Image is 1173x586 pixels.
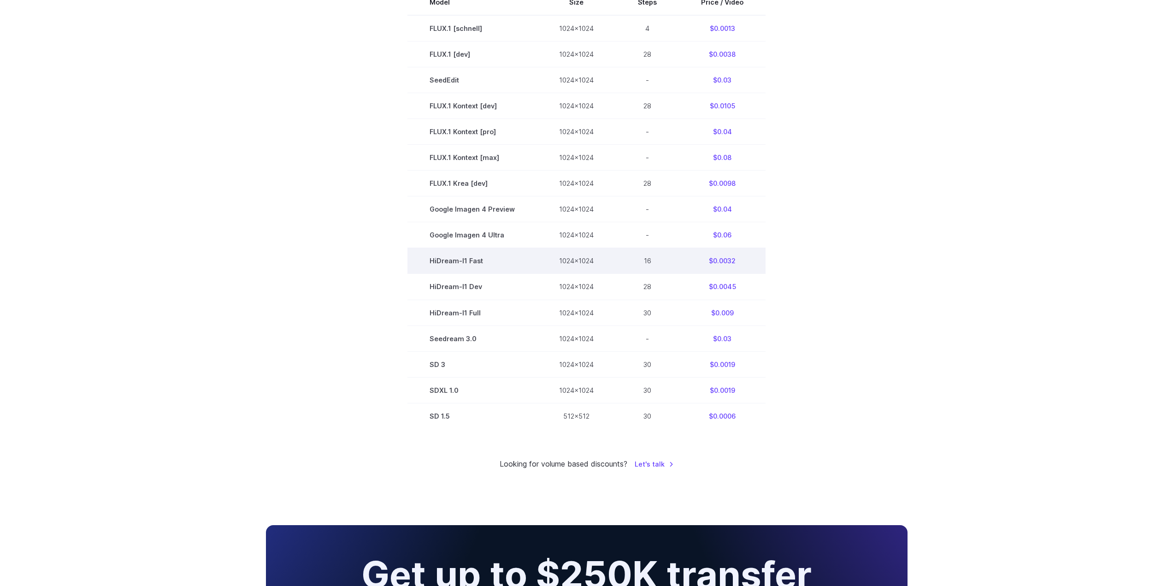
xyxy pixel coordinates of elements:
[537,15,616,41] td: 1024x1024
[616,248,679,274] td: 16
[616,222,679,248] td: -
[537,403,616,429] td: 512x512
[407,351,537,377] td: SD 3
[407,377,537,403] td: SDXL 1.0
[616,326,679,351] td: -
[616,300,679,326] td: 30
[500,458,627,470] small: Looking for volume based discounts?
[537,300,616,326] td: 1024x1024
[679,274,766,300] td: $0.0045
[407,15,537,41] td: FLUX.1 [schnell]
[679,248,766,274] td: $0.0032
[537,326,616,351] td: 1024x1024
[537,222,616,248] td: 1024x1024
[679,67,766,93] td: $0.03
[407,248,537,274] td: HiDream-I1 Fast
[679,351,766,377] td: $0.0019
[635,459,674,469] a: Let's talk
[616,145,679,171] td: -
[407,41,537,67] td: FLUX.1 [dev]
[679,300,766,326] td: $0.009
[407,145,537,171] td: FLUX.1 Kontext [max]
[537,248,616,274] td: 1024x1024
[537,119,616,145] td: 1024x1024
[616,377,679,403] td: 30
[407,171,537,196] td: FLUX.1 Krea [dev]
[407,67,537,93] td: SeedEdit
[679,377,766,403] td: $0.0019
[537,41,616,67] td: 1024x1024
[679,196,766,222] td: $0.04
[679,93,766,119] td: $0.0105
[679,403,766,429] td: $0.0006
[679,41,766,67] td: $0.0038
[616,196,679,222] td: -
[616,403,679,429] td: 30
[616,93,679,119] td: 28
[537,67,616,93] td: 1024x1024
[537,171,616,196] td: 1024x1024
[616,67,679,93] td: -
[679,145,766,171] td: $0.08
[407,300,537,326] td: HiDream-I1 Full
[679,119,766,145] td: $0.04
[537,93,616,119] td: 1024x1024
[616,41,679,67] td: 28
[407,274,537,300] td: HiDream-I1 Dev
[616,15,679,41] td: 4
[537,274,616,300] td: 1024x1024
[407,119,537,145] td: FLUX.1 Kontext [pro]
[407,222,537,248] td: Google Imagen 4 Ultra
[537,351,616,377] td: 1024x1024
[407,93,537,119] td: FLUX.1 Kontext [dev]
[407,196,537,222] td: Google Imagen 4 Preview
[679,171,766,196] td: $0.0098
[679,222,766,248] td: $0.06
[616,274,679,300] td: 28
[537,377,616,403] td: 1024x1024
[407,326,537,351] td: Seedream 3.0
[537,145,616,171] td: 1024x1024
[679,15,766,41] td: $0.0013
[616,351,679,377] td: 30
[537,196,616,222] td: 1024x1024
[616,119,679,145] td: -
[407,403,537,429] td: SD 1.5
[679,326,766,351] td: $0.03
[616,171,679,196] td: 28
